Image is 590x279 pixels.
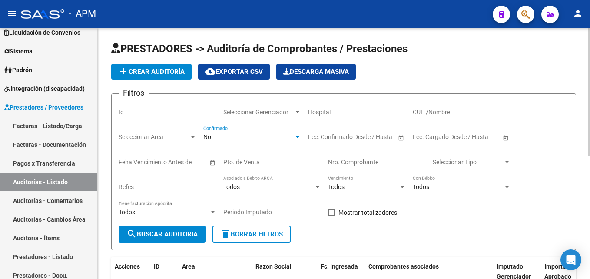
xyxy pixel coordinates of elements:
span: Integración (discapacidad) [4,84,85,93]
span: Todos [119,209,135,216]
span: Buscar Auditoria [126,230,198,238]
span: Comprobantes asociados [368,263,439,270]
div: Open Intercom Messenger [560,249,581,270]
span: ID [154,263,159,270]
button: Exportar CSV [198,64,270,80]
button: Crear Auditoría [111,64,192,80]
input: Fecha fin [452,133,494,141]
span: Todos [328,183,345,190]
span: Liquidación de Convenios [4,28,80,37]
span: Seleccionar Area [119,133,189,141]
span: Fc. Ingresada [321,263,358,270]
button: Borrar Filtros [212,226,291,243]
span: PRESTADORES -> Auditoría de Comprobantes / Prestaciones [111,43,408,55]
input: Fecha fin [347,133,390,141]
input: Fecha inicio [308,133,340,141]
span: Todos [413,183,429,190]
mat-icon: search [126,229,137,239]
span: Acciones [115,263,140,270]
span: Razon Social [255,263,292,270]
span: Sistema [4,46,33,56]
span: Prestadores / Proveedores [4,103,83,112]
app-download-masive: Descarga masiva de comprobantes (adjuntos) [276,64,356,80]
span: Area [182,263,195,270]
button: Buscar Auditoria [119,226,206,243]
span: Descarga Masiva [283,68,349,76]
span: Seleccionar Tipo [433,159,503,166]
mat-icon: add [118,66,129,76]
span: Borrar Filtros [220,230,283,238]
span: Padrón [4,65,32,75]
h3: Filtros [119,87,149,99]
span: Exportar CSV [205,68,263,76]
span: Crear Auditoría [118,68,185,76]
button: Open calendar [396,133,405,142]
span: Mostrar totalizadores [338,207,397,218]
mat-icon: cloud_download [205,66,215,76]
input: Fecha inicio [413,133,444,141]
span: Seleccionar Gerenciador [223,109,294,116]
mat-icon: menu [7,8,17,19]
span: Todos [223,183,240,190]
button: Open calendar [501,133,510,142]
button: Descarga Masiva [276,64,356,80]
span: - APM [69,4,96,23]
button: Open calendar [208,158,217,167]
span: No [203,133,211,140]
mat-icon: person [573,8,583,19]
mat-icon: delete [220,229,231,239]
